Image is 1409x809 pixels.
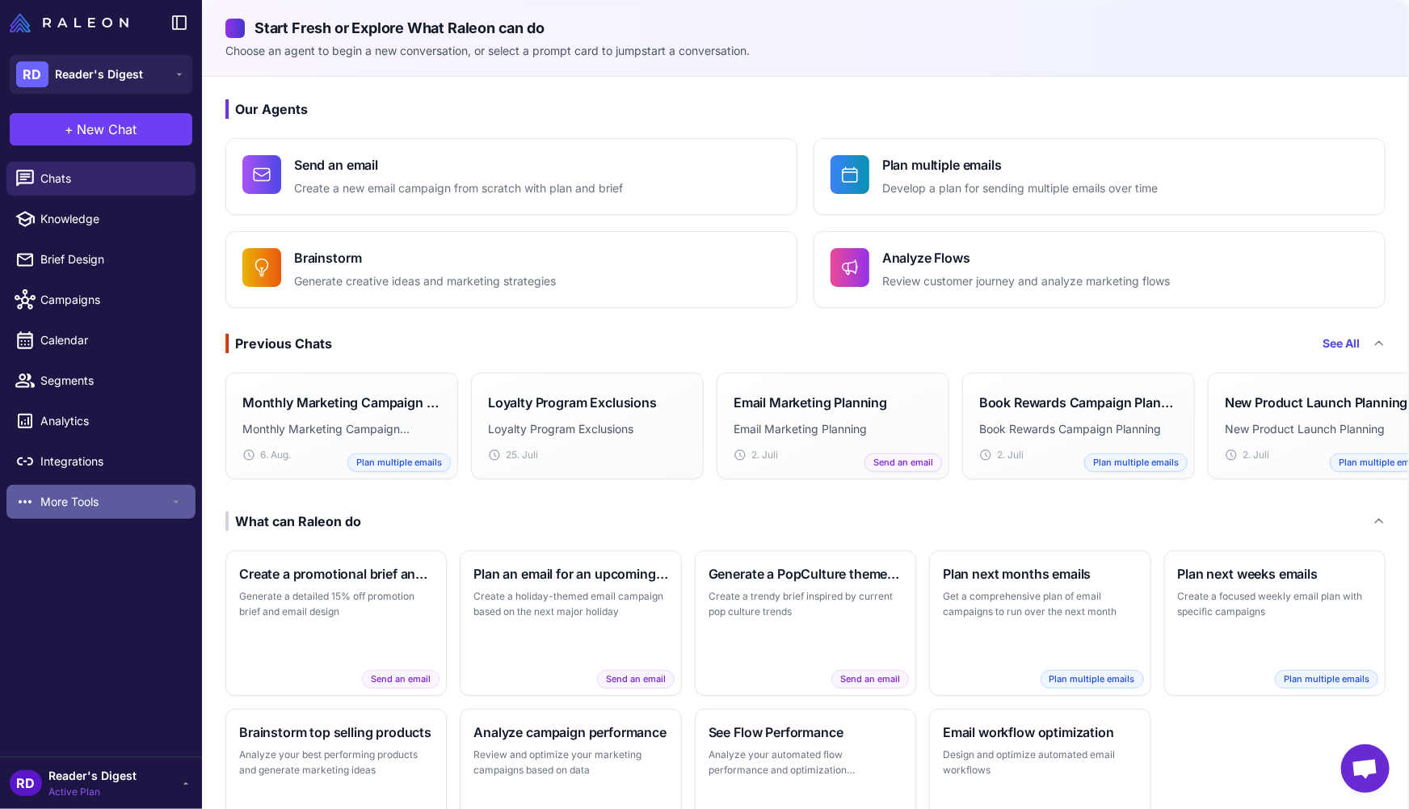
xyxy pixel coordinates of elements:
[6,202,196,236] a: Knowledge
[294,248,556,268] h4: Brainstorm
[362,670,440,689] span: Send an email
[65,120,74,139] span: +
[10,770,42,796] div: RD
[943,588,1137,620] p: Get a comprehensive plan of email campaigns to run over the next month
[40,291,183,309] span: Campaigns
[6,323,196,357] a: Calendar
[225,99,1386,119] h3: Our Agents
[979,420,1178,438] p: Book Rewards Campaign Planning
[239,588,433,620] p: Generate a detailed 15% off promotion brief and email design
[943,747,1137,778] p: Design and optimize automated email workflows
[6,404,196,438] a: Analytics
[695,550,916,696] button: Generate a PopCulture themed briefCreate a trendy brief inspired by current pop culture trendsSen...
[473,564,667,584] h3: Plan an email for an upcoming holiday
[943,723,1137,742] h3: Email workflow optimization
[40,493,170,511] span: More Tools
[1084,453,1188,472] span: Plan multiple emails
[225,17,1386,39] h2: Start Fresh or Explore What Raleon can do
[709,747,902,778] p: Analyze your automated flow performance and optimization opportunities
[78,120,137,139] span: New Chat
[242,393,441,412] h3: Monthly Marketing Campaign Planning
[488,448,687,462] div: 25. Juli
[40,372,183,390] span: Segments
[709,588,902,620] p: Create a trendy brief inspired by current pop culture trends
[40,453,183,470] span: Integrations
[1164,550,1386,696] button: Plan next weeks emailsCreate a focused weekly email plan with specific campaignsPlan multiple emails
[1323,335,1360,352] a: See All
[488,393,657,412] h3: Loyalty Program Exclusions
[225,334,332,353] div: Previous Chats
[294,179,623,198] p: Create a new email campaign from scratch with plan and brief
[488,420,687,438] p: Loyalty Program Exclusions
[239,747,433,778] p: Analyze your best performing products and generate marketing ideas
[225,231,797,308] button: BrainstormGenerate creative ideas and marketing strategies
[40,210,183,228] span: Knowledge
[814,231,1386,308] button: Analyze FlowsReview customer journey and analyze marketing flows
[734,393,887,412] h3: Email Marketing Planning
[225,138,797,215] button: Send an emailCreate a new email campaign from scratch with plan and brief
[1275,670,1378,689] span: Plan multiple emails
[814,138,1386,215] button: Plan multiple emailsDevelop a plan for sending multiple emails over time
[460,550,681,696] button: Plan an email for an upcoming holidayCreate a holiday-themed email campaign based on the next maj...
[40,331,183,349] span: Calendar
[979,393,1178,412] h3: Book Rewards Campaign Planning
[16,61,48,87] div: RD
[473,747,667,778] p: Review and optimize your marketing campaigns based on data
[40,412,183,430] span: Analytics
[1041,670,1144,689] span: Plan multiple emails
[6,242,196,276] a: Brief Design
[709,564,902,584] h3: Generate a PopCulture themed brief
[6,364,196,398] a: Segments
[242,448,441,462] div: 6. Aug.
[979,448,1178,462] div: 2. Juli
[6,445,196,478] a: Integrations
[48,767,137,785] span: Reader's Digest
[347,453,451,472] span: Plan multiple emails
[55,65,143,83] span: Reader's Digest
[40,170,183,188] span: Chats
[225,512,361,531] div: What can Raleon do
[225,550,447,696] button: Create a promotional brief and emailGenerate a detailed 15% off promotion brief and email designS...
[242,420,441,438] p: Monthly Marketing Campaign Planning
[225,42,1386,60] p: Choose an agent to begin a new conversation, or select a prompt card to jumpstart a conversation.
[882,248,1170,268] h4: Analyze Flows
[929,550,1150,696] button: Plan next months emailsGet a comprehensive plan of email campaigns to run over the next monthPlan...
[10,13,135,32] a: Raleon Logo
[48,785,137,799] span: Active Plan
[882,179,1158,198] p: Develop a plan for sending multiple emails over time
[473,588,667,620] p: Create a holiday-themed email campaign based on the next major holiday
[709,723,902,742] h3: See Flow Performance
[1341,744,1390,793] div: Chat öffnen
[831,670,909,689] span: Send an email
[239,564,433,584] h3: Create a promotional brief and email
[40,251,183,268] span: Brief Design
[882,272,1170,291] p: Review customer journey and analyze marketing flows
[597,670,675,689] span: Send an email
[473,723,667,742] h3: Analyze campaign performance
[882,155,1158,175] h4: Plan multiple emails
[294,272,556,291] p: Generate creative ideas and marketing strategies
[943,564,1137,584] h3: Plan next months emails
[1225,393,1408,412] h3: New Product Launch Planning
[294,155,623,175] h4: Send an email
[1178,588,1372,620] p: Create a focused weekly email plan with specific campaigns
[734,448,932,462] div: 2. Juli
[10,55,192,94] button: RDReader's Digest
[10,13,128,32] img: Raleon Logo
[239,723,433,742] h3: Brainstorm top selling products
[6,283,196,317] a: Campaigns
[1178,564,1372,584] h3: Plan next weeks emails
[864,453,942,472] span: Send an email
[10,113,192,145] button: +New Chat
[734,420,932,438] p: Email Marketing Planning
[6,162,196,196] a: Chats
